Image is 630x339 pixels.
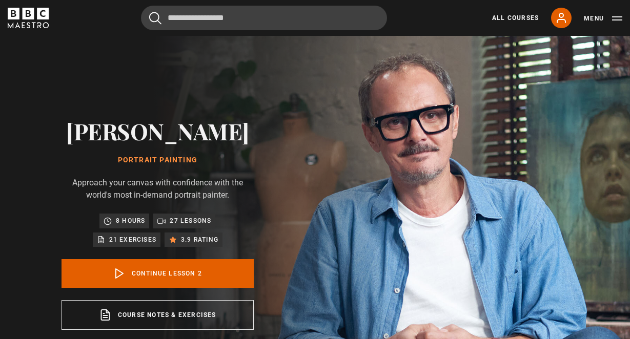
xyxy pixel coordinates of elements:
p: 27 lessons [170,216,211,226]
a: Continue lesson 2 [62,259,254,288]
input: Search [141,6,387,30]
p: 21 exercises [109,235,156,245]
h1: Portrait Painting [62,156,254,164]
p: 8 hours [116,216,145,226]
p: 3.9 rating [181,235,218,245]
button: Toggle navigation [584,13,622,24]
svg: BBC Maestro [8,8,49,28]
p: Approach your canvas with confidence with the world's most in-demand portrait painter. [62,177,254,201]
a: All Courses [492,13,539,23]
h2: [PERSON_NAME] [62,118,254,144]
button: Submit the search query [149,12,161,25]
a: Course notes & exercises [62,300,254,330]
